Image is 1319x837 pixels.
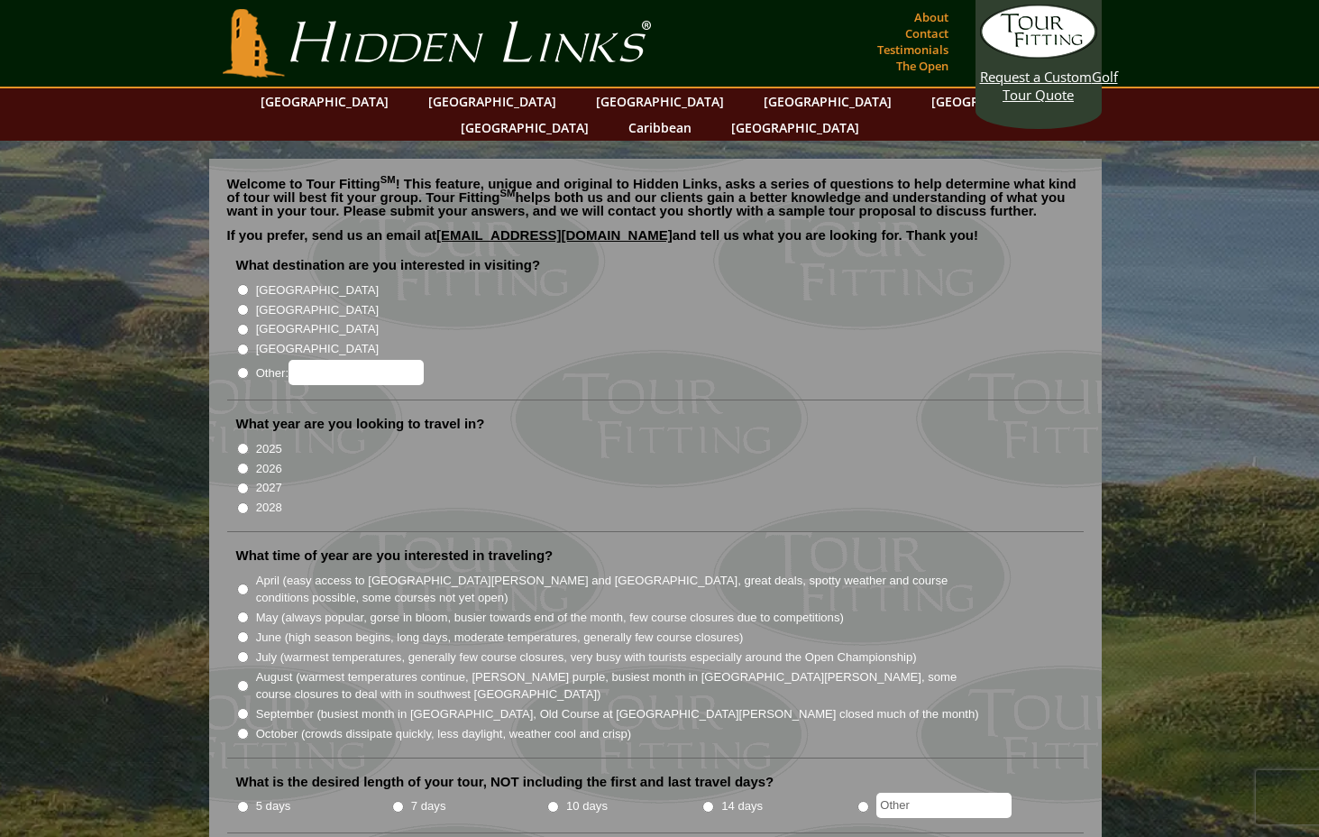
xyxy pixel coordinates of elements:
[256,797,291,815] label: 5 days
[910,5,953,30] a: About
[256,705,979,723] label: September (busiest month in [GEOGRAPHIC_DATA], Old Course at [GEOGRAPHIC_DATA][PERSON_NAME] close...
[236,547,554,565] label: What time of year are you interested in traveling?
[256,440,282,458] label: 2025
[236,256,541,274] label: What destination are you interested in visiting?
[256,499,282,517] label: 2028
[380,174,396,185] sup: SM
[755,88,901,115] a: [GEOGRAPHIC_DATA]
[411,797,446,815] label: 7 days
[256,668,981,704] label: August (warmest temperatures continue, [PERSON_NAME] purple, busiest month in [GEOGRAPHIC_DATA][P...
[566,797,608,815] label: 10 days
[892,53,953,78] a: The Open
[256,460,282,478] label: 2026
[252,88,398,115] a: [GEOGRAPHIC_DATA]
[922,88,1068,115] a: [GEOGRAPHIC_DATA]
[256,479,282,497] label: 2027
[619,115,701,141] a: Caribbean
[587,88,733,115] a: [GEOGRAPHIC_DATA]
[256,629,744,647] label: June (high season begins, long days, moderate temperatures, generally few course closures)
[236,415,485,433] label: What year are you looking to travel in?
[256,281,379,299] label: [GEOGRAPHIC_DATA]
[980,5,1097,104] a: Request a CustomGolf Tour Quote
[236,773,774,791] label: What is the desired length of your tour, NOT including the first and last travel days?
[721,797,763,815] label: 14 days
[227,228,1084,255] p: If you prefer, send us an email at and tell us what you are looking for. Thank you!
[289,360,424,385] input: Other:
[876,793,1012,818] input: Other
[873,37,953,62] a: Testimonials
[256,609,844,627] label: May (always popular, gorse in bloom, busier towards end of the month, few course closures due to ...
[452,115,598,141] a: [GEOGRAPHIC_DATA]
[256,648,917,667] label: July (warmest temperatures, generally few course closures, very busy with tourists especially aro...
[256,360,424,385] label: Other:
[256,301,379,319] label: [GEOGRAPHIC_DATA]
[256,725,632,743] label: October (crowds dissipate quickly, less daylight, weather cool and crisp)
[256,320,379,338] label: [GEOGRAPHIC_DATA]
[722,115,868,141] a: [GEOGRAPHIC_DATA]
[500,188,516,198] sup: SM
[901,21,953,46] a: Contact
[256,340,379,358] label: [GEOGRAPHIC_DATA]
[436,227,673,243] a: [EMAIL_ADDRESS][DOMAIN_NAME]
[256,572,981,607] label: April (easy access to [GEOGRAPHIC_DATA][PERSON_NAME] and [GEOGRAPHIC_DATA], great deals, spotty w...
[227,177,1084,217] p: Welcome to Tour Fitting ! This feature, unique and original to Hidden Links, asks a series of que...
[419,88,565,115] a: [GEOGRAPHIC_DATA]
[980,68,1092,86] span: Request a Custom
